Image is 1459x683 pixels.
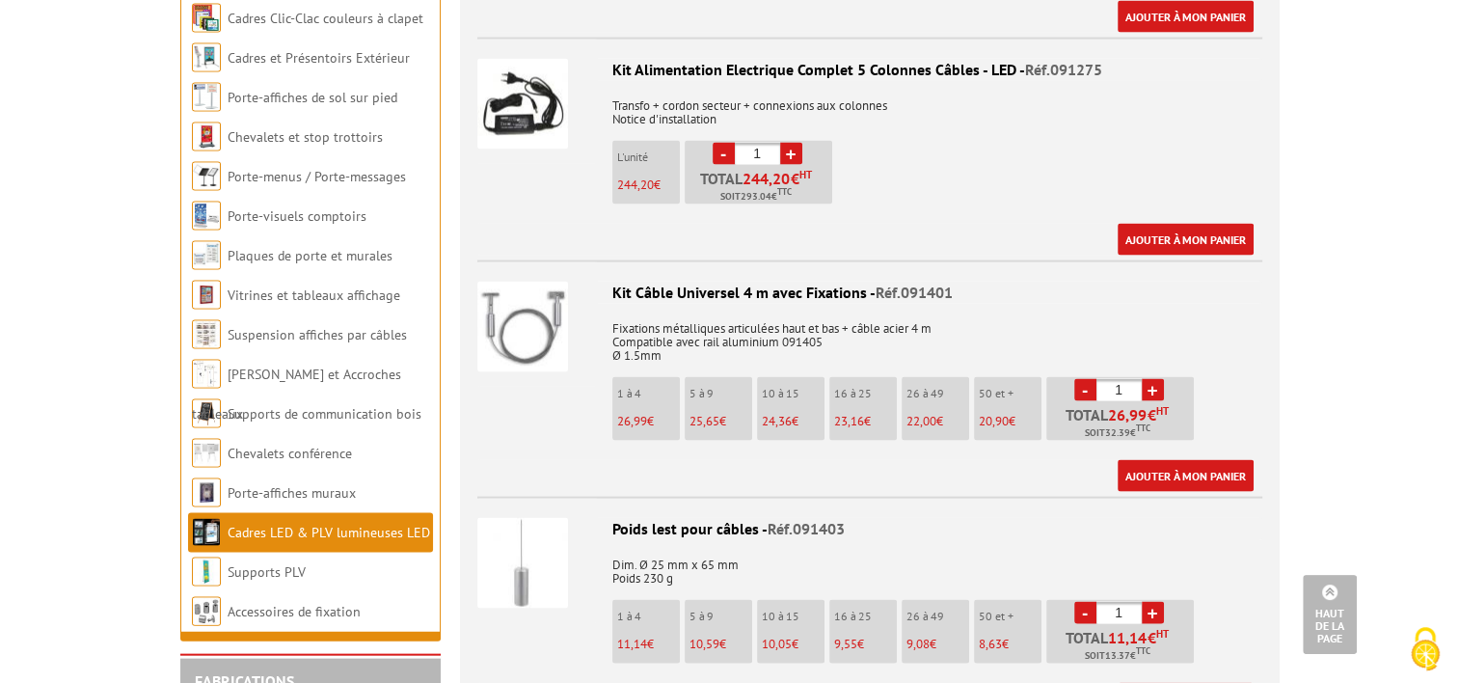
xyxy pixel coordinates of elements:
[979,387,1041,400] p: 50 et +
[617,387,680,400] p: 1 à 4
[1051,407,1194,441] p: Total
[906,415,969,428] p: €
[741,189,771,205] span: 293.04
[1074,602,1096,624] a: -
[617,150,680,164] p: L'unité
[192,439,221,468] img: Chevalets conférence
[192,366,401,423] a: [PERSON_NAME] et Accroches tableaux
[979,610,1041,623] p: 50 et +
[477,518,568,609] img: Poids lest pour câbles
[228,603,361,620] a: Accessoires de fixation
[228,207,366,225] a: Porte-visuels comptoirs
[906,387,969,400] p: 26 à 49
[192,558,221,587] img: Supports PLV
[762,413,792,429] span: 24,36
[477,282,568,372] img: Kit Câble Universel 4 m avec Fixations
[743,171,791,186] span: 244,20
[192,597,221,626] img: Accessoires de fixation
[1051,630,1194,664] p: Total
[228,89,397,106] a: Porte-affiches de sol sur pied
[780,143,802,165] a: +
[834,636,857,652] span: 9,55
[689,415,752,428] p: €
[192,478,221,507] img: Porte-affiches muraux
[1156,627,1169,641] sup: HT
[1025,60,1102,79] span: Réf.091275
[906,413,936,429] span: 22,00
[689,413,719,429] span: 25,65
[1085,648,1150,664] span: Soit €
[906,610,969,623] p: 26 à 49
[1108,407,1169,423] span: €
[617,413,647,429] span: 26,99
[1074,379,1096,401] a: -
[689,387,752,400] p: 5 à 9
[689,638,752,651] p: €
[1118,1,1254,33] a: Ajouter à mon panier
[1105,425,1130,441] span: 32.39
[192,43,221,72] img: Cadres et Présentoirs Extérieur
[834,413,864,429] span: 23,16
[228,405,421,423] a: Supports de communication bois
[617,636,647,652] span: 11,14
[777,186,792,197] sup: TTC
[1401,625,1449,673] img: Cookies (fenêtre modale)
[477,309,1262,363] p: Fixations métalliques articulées haut et bas + câble acier 4 m Compatible avec rail aluminium 091...
[834,387,897,400] p: 16 à 25
[1108,407,1148,423] span: 26,99
[979,415,1041,428] p: €
[1105,648,1130,664] span: 13.37
[228,128,383,146] a: Chevalets et stop trottoirs
[762,387,824,400] p: 10 à 15
[1108,630,1148,645] span: 11,14
[617,178,680,192] p: €
[192,360,221,389] img: Cimaises et Accroches tableaux
[1391,617,1459,683] button: Cookies (fenêtre modale)
[762,638,824,651] p: €
[477,282,1262,304] div: Kit Câble Universel 4 m avec Fixations -
[906,636,930,652] span: 9,08
[192,281,221,310] img: Vitrines et tableaux affichage
[617,610,680,623] p: 1 à 4
[192,518,221,547] img: Cadres LED & PLV lumineuses LED
[689,171,832,205] p: Total
[192,162,221,191] img: Porte-menus / Porte-messages
[762,610,824,623] p: 10 à 15
[1108,630,1169,645] span: €
[477,59,1262,81] div: Kit Alimentation Electrique Complet 5 Colonnes Câbles - LED -
[228,49,410,67] a: Cadres et Présentoirs Extérieur
[228,168,406,185] a: Porte-menus / Porte-messages
[720,189,792,205] span: Soit €
[477,59,568,150] img: Kit Alimentation Electrique Complet 5 Colonnes Câbles - LED
[979,636,1002,652] span: 8,63
[1142,602,1164,624] a: +
[617,415,680,428] p: €
[228,247,392,264] a: Plaques de porte et murales
[228,524,430,541] a: Cadres LED & PLV lumineuses LED
[477,86,1262,126] p: Transfo + cordon secteur + connexions aux colonnes Notice d'installation
[1085,425,1150,441] span: Soit €
[979,413,1009,429] span: 20,90
[228,484,356,502] a: Porte-affiches muraux
[713,143,735,165] a: -
[743,171,812,186] span: €
[979,638,1041,651] p: €
[768,519,845,538] span: Réf.091403
[834,415,897,428] p: €
[192,123,221,151] img: Chevalets et stop trottoirs
[1142,379,1164,401] a: +
[617,177,654,193] span: 244,20
[1136,423,1150,433] sup: TTC
[1303,575,1357,654] a: Haut de la page
[228,563,306,581] a: Supports PLV
[192,320,221,349] img: Suspension affiches par câbles
[1156,404,1169,418] sup: HT
[192,241,221,270] img: Plaques de porte et murales
[192,83,221,112] img: Porte-affiches de sol sur pied
[1118,460,1254,492] a: Ajouter à mon panier
[799,168,812,181] sup: HT
[228,10,423,27] a: Cadres Clic-Clac couleurs à clapet
[617,638,680,651] p: €
[192,4,221,33] img: Cadres Clic-Clac couleurs à clapet
[906,638,969,651] p: €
